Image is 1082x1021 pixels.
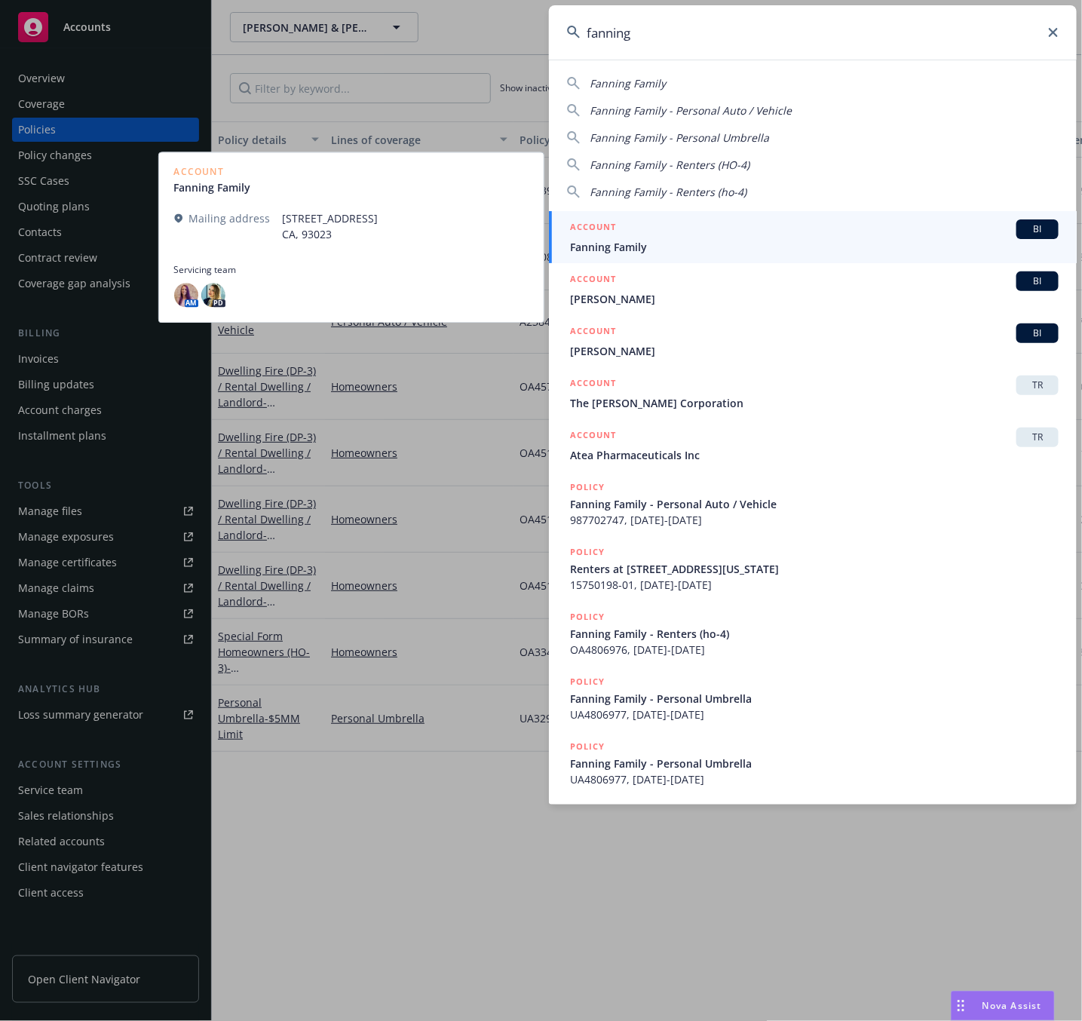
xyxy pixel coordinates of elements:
[570,691,1059,707] span: Fanning Family - Personal Umbrella
[1022,274,1053,288] span: BI
[570,219,616,238] h5: ACCOUNT
[549,315,1077,367] a: ACCOUNTBI[PERSON_NAME]
[570,480,605,495] h5: POLICY
[570,343,1059,359] span: [PERSON_NAME]
[570,291,1059,307] span: [PERSON_NAME]
[590,130,769,145] span: Fanning Family - Personal Umbrella
[590,158,749,172] span: Fanning Family - Renters (HO-4)
[951,991,1055,1021] button: Nova Assist
[982,999,1042,1012] span: Nova Assist
[570,756,1059,771] span: Fanning Family - Personal Umbrella
[549,5,1077,60] input: Search...
[570,512,1059,528] span: 987702747, [DATE]-[DATE]
[549,419,1077,471] a: ACCOUNTTRAtea Pharmaceuticals Inc
[570,626,1059,642] span: Fanning Family - Renters (ho-4)
[570,239,1059,255] span: Fanning Family
[549,731,1077,796] a: POLICYFanning Family - Personal UmbrellaUA4806977, [DATE]-[DATE]
[570,395,1059,411] span: The [PERSON_NAME] Corporation
[570,561,1059,577] span: Renters at [STREET_ADDRESS][US_STATE]
[549,471,1077,536] a: POLICYFanning Family - Personal Auto / Vehicle987702747, [DATE]-[DATE]
[549,601,1077,666] a: POLICYFanning Family - Renters (ho-4)OA4806976, [DATE]-[DATE]
[570,496,1059,512] span: Fanning Family - Personal Auto / Vehicle
[1022,431,1053,444] span: TR
[570,642,1059,658] span: OA4806976, [DATE]-[DATE]
[570,447,1059,463] span: Atea Pharmaceuticals Inc
[590,185,746,199] span: Fanning Family - Renters (ho-4)
[570,739,605,754] h5: POLICY
[570,577,1059,593] span: 15750198-01, [DATE]-[DATE]
[1022,222,1053,236] span: BI
[570,609,605,624] h5: POLICY
[570,674,605,689] h5: POLICY
[570,376,616,394] h5: ACCOUNT
[570,271,616,290] h5: ACCOUNT
[549,666,1077,731] a: POLICYFanning Family - Personal UmbrellaUA4806977, [DATE]-[DATE]
[549,211,1077,263] a: ACCOUNTBIFanning Family
[590,103,792,118] span: Fanning Family - Personal Auto / Vehicle
[549,367,1077,419] a: ACCOUNTTRThe [PERSON_NAME] Corporation
[570,544,605,560] h5: POLICY
[549,536,1077,601] a: POLICYRenters at [STREET_ADDRESS][US_STATE]15750198-01, [DATE]-[DATE]
[1022,327,1053,340] span: BI
[952,992,970,1020] div: Drag to move
[1022,379,1053,392] span: TR
[570,428,616,446] h5: ACCOUNT
[570,707,1059,722] span: UA4806977, [DATE]-[DATE]
[570,323,616,342] h5: ACCOUNT
[570,771,1059,787] span: UA4806977, [DATE]-[DATE]
[590,76,666,90] span: Fanning Family
[549,263,1077,315] a: ACCOUNTBI[PERSON_NAME]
